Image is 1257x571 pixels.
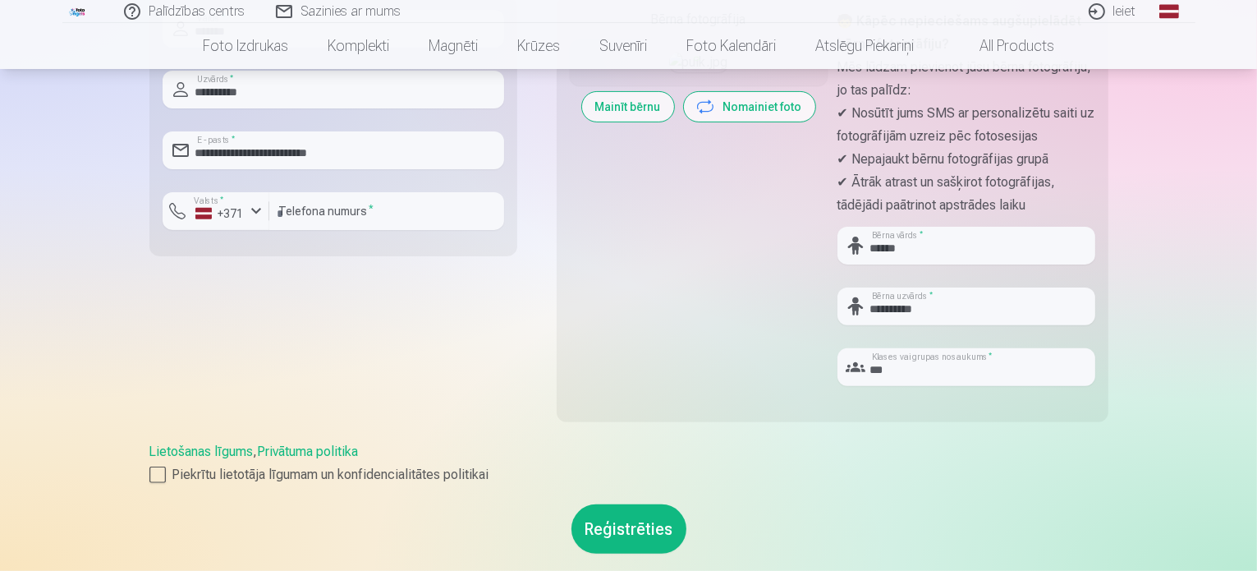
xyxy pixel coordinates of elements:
a: Lietošanas līgums [149,444,254,459]
a: All products [934,23,1074,69]
a: Foto izdrukas [183,23,308,69]
a: Suvenīri [580,23,667,69]
button: Mainīt bērnu [582,92,674,122]
p: ✔ Nosūtīt jums SMS ar personalizētu saiti uz fotogrāfijām uzreiz pēc fotosesijas [837,102,1095,148]
div: +371 [195,205,245,222]
div: , [149,442,1108,485]
button: Nomainiet foto [684,92,815,122]
label: Piekrītu lietotāja līgumam un konfidencialitātes politikai [149,465,1108,485]
a: Krūzes [498,23,580,69]
a: Foto kalendāri [667,23,796,69]
button: Reģistrēties [571,504,686,554]
img: /fa1 [69,7,87,16]
a: Magnēti [409,23,498,69]
a: Atslēgu piekariņi [796,23,934,69]
p: ✔ Nepajaukt bērnu fotogrāfijas grupā [837,148,1095,171]
a: Komplekti [308,23,409,69]
label: Valsts [189,195,229,207]
p: ✔ Ātrāk atrast un sašķirot fotogrāfijas, tādējādi paātrinot apstrādes laiku [837,171,1095,217]
button: Valsts*+371 [163,192,269,230]
a: Privātuma politika [258,444,359,459]
p: Mēs lūdzam pievienot jūsu bērna fotogrāfiju, jo tas palīdz: [837,56,1095,102]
